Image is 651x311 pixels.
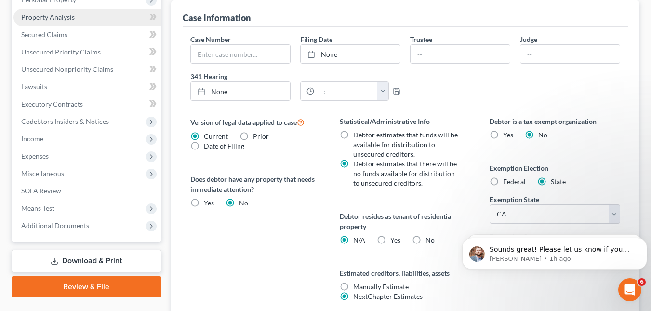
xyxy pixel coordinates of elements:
[191,45,290,63] input: Enter case number...
[314,82,378,100] input: -- : --
[538,131,547,139] span: No
[340,268,470,278] label: Estimated creditors, liabilities, assets
[13,182,161,200] a: SOFA Review
[13,43,161,61] a: Unsecured Priority Claims
[21,187,61,195] span: SOFA Review
[490,116,620,126] label: Debtor is a tax exempt organization
[12,250,161,272] a: Download & Print
[190,174,321,194] label: Does debtor have any property that needs immediate attention?
[191,82,290,100] a: None
[490,194,539,204] label: Exemption State
[21,65,113,73] span: Unsecured Nonpriority Claims
[490,163,620,173] label: Exemption Election
[520,34,537,44] label: Judge
[21,152,49,160] span: Expenses
[618,278,641,301] iframe: Intercom live chat
[204,199,214,207] span: Yes
[21,100,83,108] span: Executory Contracts
[204,132,228,140] span: Current
[21,30,67,39] span: Secured Claims
[21,204,54,212] span: Means Test
[239,199,248,207] span: No
[13,61,161,78] a: Unsecured Nonpriority Claims
[12,276,161,297] a: Review & File
[13,95,161,113] a: Executory Contracts
[13,26,161,43] a: Secured Claims
[458,217,651,285] iframe: Intercom notifications message
[21,48,101,56] span: Unsecured Priority Claims
[204,142,244,150] span: Date of Filing
[190,116,321,128] label: Version of legal data applied to case
[411,45,510,63] input: --
[21,117,109,125] span: Codebtors Insiders & Notices
[186,71,405,81] label: 341 Hearing
[353,236,365,244] span: N/A
[21,13,75,21] span: Property Analysis
[183,12,251,24] div: Case Information
[503,131,513,139] span: Yes
[638,278,646,286] span: 6
[340,116,470,126] label: Statistical/Administrative Info
[21,221,89,230] span: Additional Documents
[520,45,620,63] input: --
[13,78,161,95] a: Lawsuits
[340,211,470,231] label: Debtor resides as tenant of residential property
[21,169,64,177] span: Miscellaneous
[190,34,231,44] label: Case Number
[300,34,332,44] label: Filing Date
[253,132,269,140] span: Prior
[503,177,526,186] span: Federal
[353,292,423,300] span: NextChapter Estimates
[21,135,43,143] span: Income
[301,45,400,63] a: None
[21,82,47,91] span: Lawsuits
[353,283,409,291] span: Manually Estimate
[425,236,435,244] span: No
[390,236,400,244] span: Yes
[353,131,458,158] span: Debtor estimates that funds will be available for distribution to unsecured creditors.
[410,34,432,44] label: Trustee
[13,9,161,26] a: Property Analysis
[551,177,566,186] span: State
[353,160,457,187] span: Debtor estimates that there will be no funds available for distribution to unsecured creditors.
